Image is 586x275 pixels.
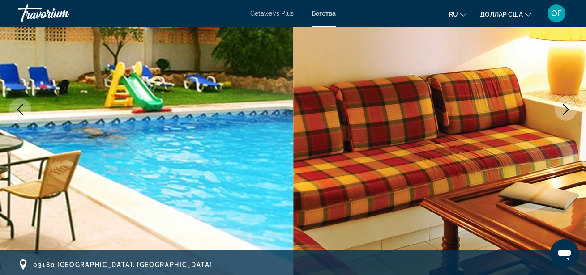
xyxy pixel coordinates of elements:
span: 03180 [GEOGRAPHIC_DATA], [GEOGRAPHIC_DATA] [33,261,213,268]
button: Previous image [9,98,31,121]
a: Бегства [312,10,336,17]
font: ОГ [551,8,562,18]
button: Изменить валюту [480,8,531,21]
a: Травориум [18,2,107,25]
button: Next image [555,98,577,121]
button: Изменить язык [449,8,466,21]
font: ru [449,11,458,18]
button: Меню пользователя [545,4,568,23]
a: Getaways Plus [250,10,294,17]
font: доллар США [480,11,523,18]
iframe: Кнопка запуска окна обмена сообщениями [550,239,579,268]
